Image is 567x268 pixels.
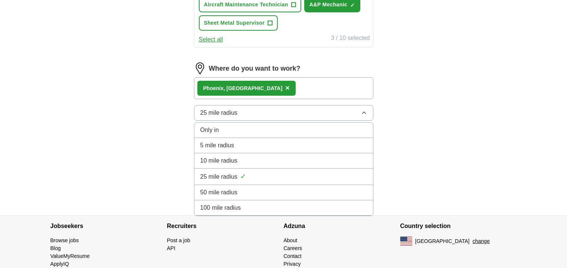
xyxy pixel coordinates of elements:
div: 3 / 10 selected [331,34,370,44]
span: 5 mile radius [200,141,234,150]
button: × [285,83,290,94]
a: Contact [284,253,302,259]
span: ✓ [350,2,355,8]
img: US flag [400,237,412,246]
span: Sheet Metal Supervisor [204,19,265,27]
a: Privacy [284,261,301,267]
button: 25 mile radius [194,105,373,121]
a: API [167,245,176,251]
a: ApplyIQ [50,261,69,267]
span: 10 mile radius [200,156,238,165]
button: Select all [199,35,223,44]
span: [GEOGRAPHIC_DATA] [415,237,470,245]
h4: Country selection [400,216,517,237]
a: ValueMyResume [50,253,90,259]
a: About [284,237,298,243]
label: Where do you want to work? [209,64,301,74]
a: Post a job [167,237,190,243]
span: 50 mile radius [200,188,238,197]
span: A&P Mechanic [309,1,347,9]
a: Blog [50,245,61,251]
span: Only in [200,126,219,135]
img: location.png [194,62,206,74]
span: 25 mile radius [200,108,238,117]
div: , [GEOGRAPHIC_DATA] [203,84,283,92]
button: change [472,237,490,245]
span: × [285,84,290,92]
span: ✓ [240,172,246,182]
strong: Phoenix [203,85,224,91]
a: Careers [284,245,302,251]
button: Sheet Metal Supervisor [199,15,278,31]
a: Browse jobs [50,237,79,243]
span: 100 mile radius [200,203,241,212]
span: Aircraft Maintenance Technician [204,1,288,9]
span: 25 mile radius [200,172,238,181]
